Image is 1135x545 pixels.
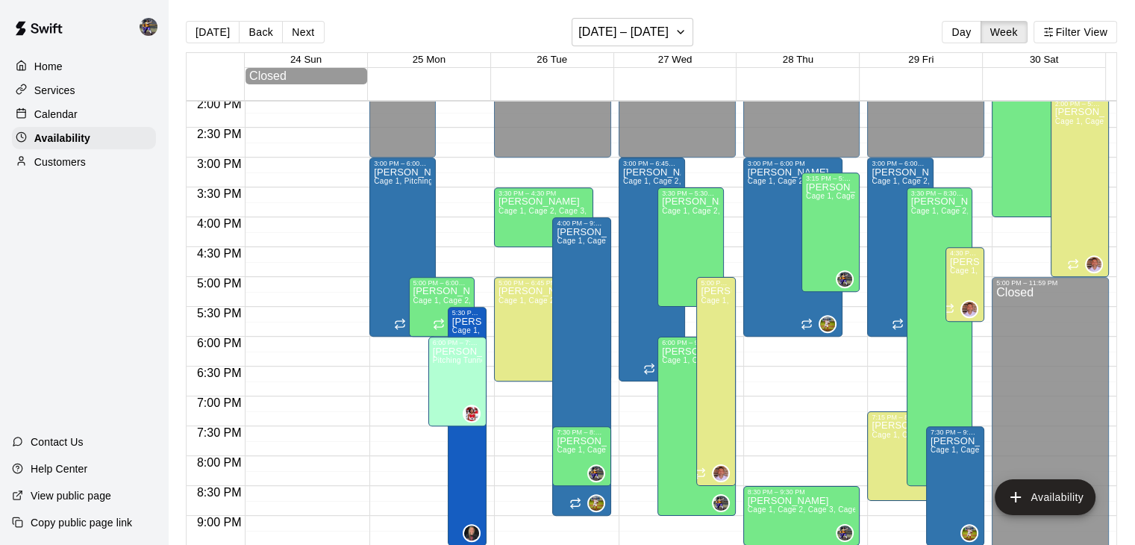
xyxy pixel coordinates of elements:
[867,158,934,337] div: 3:00 PM – 6:00 PM: Available
[452,309,482,317] div: 5:30 PM – 9:30 PM
[712,494,730,512] div: Chirstina Moncivais
[743,158,842,337] div: 3:00 PM – 6:00 PM: Available
[748,177,863,185] span: Cage 1, Cage 2, Pitching Tunnel
[557,219,606,227] div: 4:00 PM – 9:00 PM
[662,207,887,215] span: Cage 1, Cage 2, Cage 3, Cage 4, Pitching Tunnel , Weightroom
[34,107,78,122] p: Calendar
[748,160,838,167] div: 3:00 PM – 6:00 PM
[837,272,852,287] img: Chirstina Moncivais
[1085,255,1103,273] div: Jon Teeter
[34,59,63,74] p: Home
[1034,21,1117,43] button: Filter View
[836,524,854,542] div: Chirstina Moncivais
[193,187,246,200] span: 3:30 PM
[34,83,75,98] p: Services
[1067,258,1079,270] span: Recurring availability
[623,160,681,167] div: 3:00 PM – 6:45 PM
[801,318,813,330] span: Recurring availability
[925,482,937,494] span: Recurring availability
[662,356,887,364] span: Cage 1, Cage 2, Cage 3, Cage 4, Pitching Tunnel , Weightroom
[996,279,1104,287] div: 5:00 PM – 11:59 PM
[557,429,606,436] div: 7:30 PM – 8:30 PM
[34,131,90,146] p: Availability
[193,367,246,379] span: 6:30 PM
[931,429,980,436] div: 7:30 PM – 9:30 PM
[557,446,782,454] span: Cage 1, Cage 2, Cage 3, Cage 4, Pitching Tunnel , Weightroom
[783,54,813,65] button: 28 Thu
[193,396,246,409] span: 7:00 PM
[498,207,724,215] span: Cage 1, Cage 2, Cage 3, Cage 4, Pitching Tunnel , Weightroom
[193,307,246,320] span: 5:30 PM
[12,55,156,78] a: Home
[892,318,904,330] span: Recurring availability
[696,277,735,486] div: 5:00 PM – 8:30 PM: Available
[806,192,1031,200] span: Cage 1, Cage 2, Cage 3, Cage 4, Pitching Tunnel , Weightroom
[140,18,157,36] img: Chirstina Moncivais
[945,247,984,322] div: 4:30 PM – 5:45 PM: Available
[962,302,977,317] img: Jon Teeter
[186,21,240,43] button: [DATE]
[962,526,977,541] img: Jhonny Montoya
[369,158,436,337] div: 3:00 PM – 6:00 PM: Available
[249,69,363,83] div: Closed
[409,277,475,337] div: 5:00 PM – 6:00 PM: Available
[657,187,724,307] div: 3:30 PM – 5:30 PM: Available
[572,18,693,46] button: [DATE] – [DATE]
[463,524,481,542] div: Christine Kulick
[557,237,672,245] span: Cage 1, Cage 2, Pitching Tunnel
[619,158,685,381] div: 3:00 PM – 6:45 PM: Available
[193,516,246,529] span: 9:00 PM
[193,128,246,140] span: 2:30 PM
[464,526,479,541] img: Christine Kulick
[960,524,978,542] div: Jhonny Montoya
[12,79,156,102] a: Services
[942,21,981,43] button: Day
[931,446,1045,454] span: Cage 1, Cage 2, Pitching Tunnel
[31,488,111,503] p: View public page
[587,494,605,512] div: Jhonny Montoya
[282,21,324,43] button: Next
[193,98,246,110] span: 2:00 PM
[239,21,283,43] button: Back
[713,496,728,511] img: Chirstina Moncivais
[413,54,445,65] button: 25 Mon
[820,317,835,331] img: Jhonny Montoya
[394,318,406,330] span: Recurring availability
[981,21,1028,43] button: Week
[193,456,246,469] span: 8:00 PM
[413,279,471,287] div: 5:00 PM – 6:00 PM
[31,435,84,449] p: Contact Us
[12,151,156,173] div: Customers
[701,279,731,287] div: 5:00 PM – 8:30 PM
[193,486,246,499] span: 8:30 PM
[12,127,156,149] a: Availability
[290,54,322,65] button: 24 Sun
[657,337,736,516] div: 6:00 PM – 9:00 PM: Available
[193,217,246,230] span: 4:00 PM
[452,326,628,334] span: Cage 1, Cage 2, Cage 3, Cage 4, Pitching Tunnel
[537,54,567,65] span: 26 Tue
[908,54,934,65] button: 29 Fri
[433,318,445,330] span: Recurring availability
[713,466,728,481] img: Jon Teeter
[836,270,854,288] div: Chirstina Moncivais
[748,488,856,496] div: 8:30 PM – 9:30 PM
[498,279,607,287] div: 5:00 PM – 6:45 PM
[12,103,156,125] a: Calendar
[413,296,639,305] span: Cage 1, Cage 2, Cage 3, Cage 4, Pitching Tunnel , Weightroom
[31,515,132,530] p: Copy public page link
[1086,257,1101,272] img: Jon Teeter
[662,339,731,346] div: 6:00 PM – 9:00 PM
[578,22,669,43] h6: [DATE] – [DATE]
[589,496,604,511] img: Jhonny Montoya
[911,190,969,197] div: 3:30 PM – 8:30 PM
[589,466,604,481] img: Chirstina Moncivais
[960,300,978,318] div: Jon Teeter
[193,247,246,260] span: 4:30 PM
[31,461,87,476] p: Help Center
[498,296,724,305] span: Cage 1, Cage 2, Cage 3, Cage 4, Pitching Tunnel , Weightroom
[623,177,738,185] span: Cage 1, Cage 2, Pitching Tunnel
